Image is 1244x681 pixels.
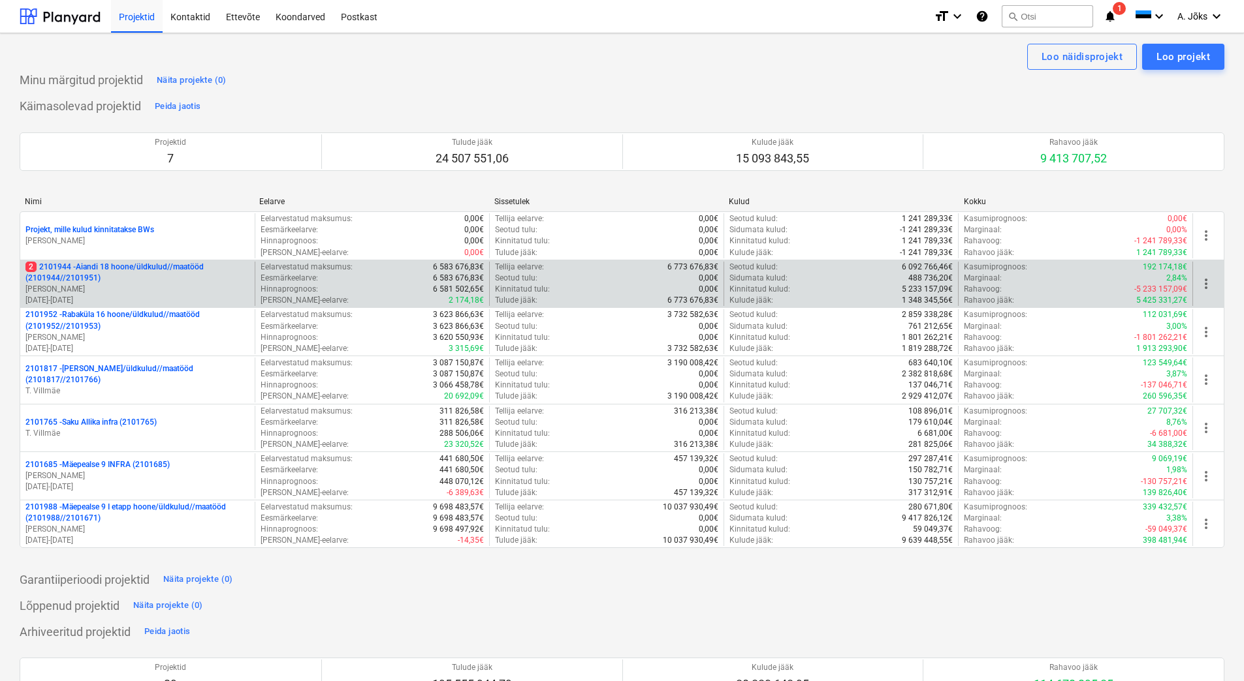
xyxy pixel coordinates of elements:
p: Eesmärkeelarve : [261,513,318,524]
p: Tellija eelarve : [495,453,544,464]
p: Kinnitatud kulud : [729,332,790,343]
p: Sidumata kulud : [729,321,788,332]
p: Rahavoo jääk : [964,439,1014,450]
button: Peida jaotis [141,621,193,642]
p: T. Villmäe [25,428,249,439]
p: Tulude jääk : [495,535,537,546]
p: 3,00% [1166,321,1187,332]
p: 0,00€ [699,369,718,380]
p: 761 212,65€ [908,321,953,332]
p: Rahavoog : [964,524,1002,535]
p: 311 826,58€ [439,406,484,417]
p: Eelarvestatud maksumus : [261,453,353,464]
p: 6 092 766,46€ [902,262,953,273]
p: 0,00€ [699,332,718,343]
p: 6 583 676,83€ [433,273,484,284]
p: Seotud kulud : [729,357,778,369]
p: 0,00€ [699,321,718,332]
p: 457 139,32€ [674,453,718,464]
p: Eelarvestatud maksumus : [261,502,353,513]
p: 123 549,64€ [1143,357,1187,369]
p: 0,00% [1166,224,1187,235]
p: Marginaal : [964,513,1002,524]
p: 2 174,18€ [449,295,484,306]
span: A. Jõks [1177,11,1207,22]
p: -1 241 789,33€ [900,247,953,258]
p: Eesmärkeelarve : [261,369,318,380]
button: Loo projekt [1142,44,1224,70]
p: -130 757,21€ [1141,476,1187,487]
p: [PERSON_NAME]-eelarve : [261,535,349,546]
p: Rahavoog : [964,476,1002,487]
p: Rahavoo jääk : [964,487,1014,498]
span: search [1008,11,1018,22]
p: [DATE] - [DATE] [25,535,249,546]
p: 2101944 - Aiandi 18 hoone/üldkulud//maatööd (2101944//2101951) [25,262,249,284]
p: Eelarvestatud maksumus : [261,213,353,224]
p: Kulude jääk : [729,343,773,354]
p: Kinnitatud tulu : [495,476,550,487]
p: Eelarvestatud maksumus : [261,309,353,320]
p: 0,00€ [464,235,484,247]
p: Eelarvestatud maksumus : [261,262,353,273]
p: Sidumata kulud : [729,513,788,524]
p: 297 287,41€ [908,453,953,464]
p: 3,38% [1166,513,1187,524]
p: Seotud kulud : [729,502,778,513]
button: Näita projekte (0) [130,595,206,616]
i: Abikeskus [976,8,989,24]
p: 59 049,37€ [913,524,953,535]
div: Kokku [964,197,1188,206]
p: Kinnitatud tulu : [495,284,550,295]
p: Seotud kulud : [729,453,778,464]
p: 2 929 412,07€ [902,391,953,402]
p: 0,00€ [1168,213,1187,224]
p: [DATE] - [DATE] [25,343,249,354]
p: 281 825,06€ [908,439,953,450]
p: 3 087 150,87€ [433,369,484,380]
p: [PERSON_NAME] [25,332,249,343]
p: Tulude jääk : [495,391,537,402]
p: 3 066 458,78€ [433,380,484,391]
p: Eesmärkeelarve : [261,464,318,476]
p: Rahavoo jääk : [964,247,1014,258]
p: [PERSON_NAME] [25,235,249,247]
p: 2 859 338,28€ [902,309,953,320]
p: Eelarvestatud maksumus : [261,406,353,417]
p: Kulude jääk : [729,487,773,498]
p: 3 190 008,42€ [667,391,718,402]
p: Marginaal : [964,464,1002,476]
p: Tulude jääk [436,137,509,148]
p: 5 233 157,09€ [902,284,953,295]
p: 3 732 582,63€ [667,309,718,320]
p: Hinnaprognoos : [261,380,318,391]
p: Kulude jääk [736,137,809,148]
p: 2101952 - Rabaküla 16 hoone/üldkulud//maatööd (2101952//2101953) [25,309,249,331]
p: 7 [155,151,186,166]
p: Kinnitatud kulud : [729,284,790,295]
p: 0,00€ [699,513,718,524]
div: 2101817 -[PERSON_NAME]/üldkulud//maatööd (2101817//2101766)T. Villmäe [25,363,249,397]
p: 8,76% [1166,417,1187,428]
p: Kasumiprognoos : [964,309,1027,320]
p: Eesmärkeelarve : [261,417,318,428]
p: 9 698 483,57€ [433,502,484,513]
p: 2101988 - Mäepealse 9 I etapp hoone/üldkulud//maatööd (2101988//2101671) [25,502,249,524]
i: keyboard_arrow_down [1209,8,1224,24]
p: Seotud kulud : [729,262,778,273]
p: [PERSON_NAME]-eelarve : [261,487,349,498]
div: Projekt, mille kulud kinnitatakse BWs[PERSON_NAME] [25,224,249,247]
p: Kinnitatud kulud : [729,428,790,439]
p: 441 680,50€ [439,453,484,464]
p: 6 583 676,83€ [433,262,484,273]
p: 130 757,21€ [908,476,953,487]
p: Tellija eelarve : [495,213,544,224]
p: Kinnitatud kulud : [729,524,790,535]
p: Tulude jääk : [495,487,537,498]
p: Kinnitatud tulu : [495,524,550,535]
p: 0,00€ [699,224,718,235]
p: 280 671,80€ [908,502,953,513]
p: [PERSON_NAME]-eelarve : [261,295,349,306]
p: Seotud tulu : [495,464,537,476]
p: Tulude jääk : [495,439,537,450]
